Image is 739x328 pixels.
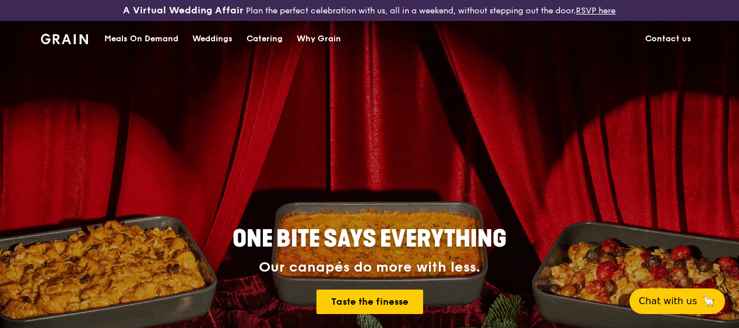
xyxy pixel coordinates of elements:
div: Plan the perfect celebration with us, all in a weekend, without stepping out the door. [123,5,615,16]
div: Catering [247,22,283,56]
span: Chat with us [639,294,697,308]
h3: A Virtual Wedding Affair [123,5,244,16]
a: Catering [240,22,290,56]
button: Chat with us🦙 [629,288,725,314]
a: GrainGrain [41,20,88,55]
img: Grain [41,34,88,44]
a: Why Grain [290,22,348,56]
div: Why Grain [297,22,341,56]
a: RSVP here [576,6,615,16]
a: Weddings [185,22,240,56]
a: Contact us [638,22,698,56]
span: 🦙 [702,294,716,308]
div: Weddings [192,22,233,56]
div: Meals On Demand [104,22,178,56]
a: Taste the finesse [316,290,423,314]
